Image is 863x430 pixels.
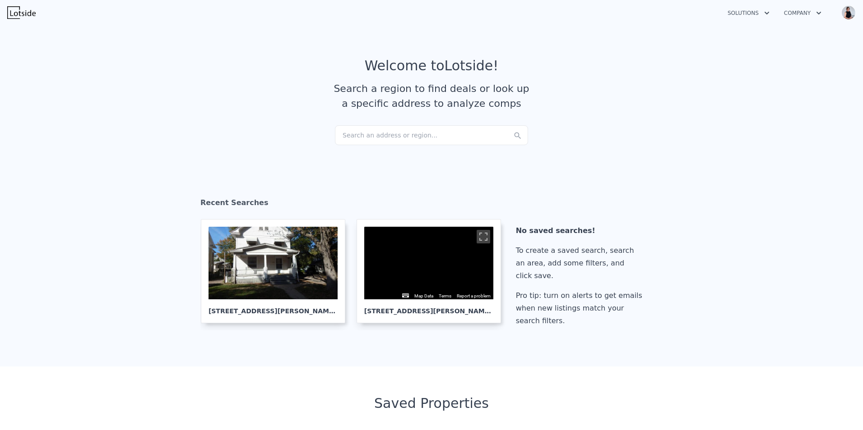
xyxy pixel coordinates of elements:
[201,219,353,323] a: [STREET_ADDRESS][PERSON_NAME], Topeka
[439,293,451,298] a: Terms (opens in new tab)
[414,293,433,299] button: Map Data
[516,289,646,327] div: Pro tip: turn on alerts to get emails when new listings match your search filters.
[841,5,856,20] img: avatar
[7,6,36,19] img: Lotside
[477,230,490,243] button: Toggle fullscreen view
[516,224,646,237] div: No saved searches!
[402,293,408,297] button: Keyboard shortcuts
[720,5,777,21] button: Solutions
[357,219,508,323] a: Map [STREET_ADDRESS][PERSON_NAME], [GEOGRAPHIC_DATA]
[335,125,528,145] div: Search an address or region...
[367,288,396,299] a: Open this area in Google Maps (opens a new window)
[200,395,663,412] div: Saved Properties
[367,288,396,299] img: Google
[330,81,533,111] div: Search a region to find deals or look up a specific address to analyze comps
[209,299,338,316] div: [STREET_ADDRESS][PERSON_NAME] , Topeka
[777,5,829,21] button: Company
[516,244,646,282] div: To create a saved search, search an area, add some filters, and click save.
[364,227,493,299] div: Main Display
[365,58,499,74] div: Welcome to Lotside !
[457,293,491,298] a: Report problems with Street View imagery to Google
[364,299,493,316] div: [STREET_ADDRESS][PERSON_NAME] , [GEOGRAPHIC_DATA]
[364,227,493,299] div: Map
[200,190,663,219] div: Recent Searches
